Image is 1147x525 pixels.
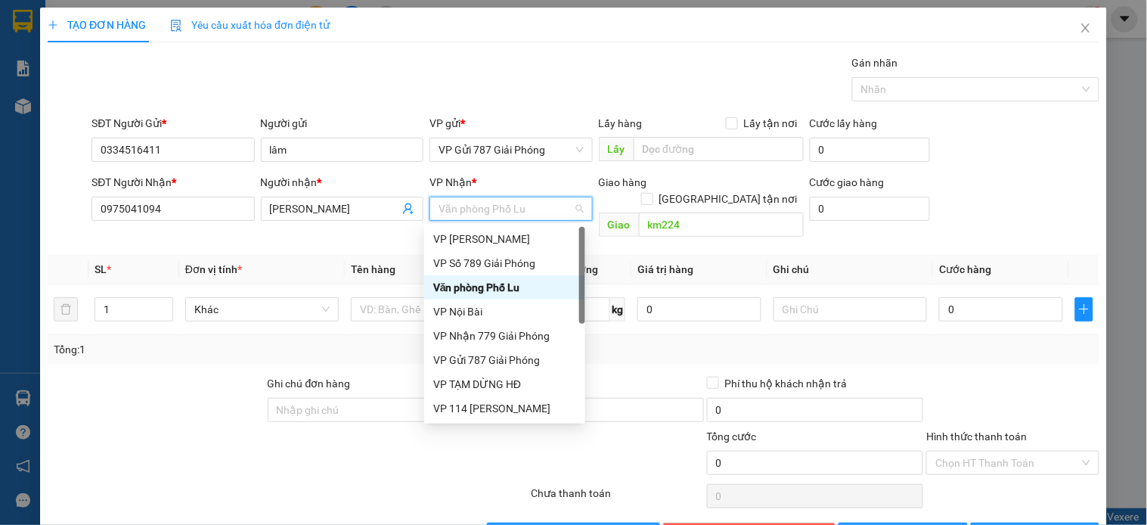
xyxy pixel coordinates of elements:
[599,117,643,129] span: Lấy hàng
[653,191,804,207] span: [GEOGRAPHIC_DATA] tận nơi
[194,298,330,321] span: Khác
[268,398,485,422] input: Ghi chú đơn hàng
[91,36,184,61] b: Sao Việt
[637,263,693,275] span: Giá trị hàng
[1065,8,1107,50] button: Close
[773,297,927,322] input: Ghi Chú
[424,300,585,324] div: VP Nội Bài
[738,115,804,132] span: Lấy tận nơi
[639,213,804,237] input: Dọc đường
[424,275,585,300] div: Văn phòng Phố Lu
[433,255,576,272] div: VP Số 789 Giải Phóng
[429,115,592,132] div: VP gửi
[424,227,585,251] div: VP Bảo Hà
[424,251,585,275] div: VP Số 789 Giải Phóng
[54,297,78,322] button: delete
[48,19,146,31] span: TẠO ĐƠN HÀNG
[599,176,647,188] span: Giao hàng
[433,400,576,417] div: VP 114 [PERSON_NAME]
[433,352,576,368] div: VP Gửi 787 Giải Phóng
[599,137,634,161] span: Lấy
[170,19,330,31] span: Yêu cầu xuất hóa đơn điện tử
[402,203,414,215] span: user-add
[91,115,254,132] div: SĐT Người Gửi
[429,176,472,188] span: VP Nhận
[1075,297,1093,322] button: plus
[439,138,583,161] span: VP Gửi 787 Giải Phóng
[433,231,576,247] div: VP [PERSON_NAME]
[424,396,585,421] div: VP 114 Trần Nhật Duật
[170,20,182,32] img: icon
[351,297,504,322] input: VD: Bàn, Ghế
[95,263,107,275] span: SL
[926,430,1027,443] label: Hình thức thanh toán
[852,57,898,69] label: Gán nhãn
[433,328,576,344] div: VP Nhận 779 Giải Phóng
[8,12,84,88] img: logo.jpg
[939,263,991,275] span: Cước hàng
[48,20,58,30] span: plus
[1076,303,1093,315] span: plus
[439,197,583,220] span: Văn phòng Phố Lu
[610,297,625,322] span: kg
[424,324,585,348] div: VP Nhận 779 Giải Phóng
[261,174,423,191] div: Người nhận
[634,137,804,161] input: Dọc đường
[261,115,423,132] div: Người gửi
[810,197,931,221] input: Cước giao hàng
[351,263,395,275] span: Tên hàng
[529,485,705,511] div: Chưa thanh toán
[810,117,878,129] label: Cước lấy hàng
[424,372,585,396] div: VP TẠM DỪNG HĐ
[424,348,585,372] div: VP Gửi 787 Giải Phóng
[185,263,242,275] span: Đơn vị tính
[54,341,444,358] div: Tổng: 1
[810,176,885,188] label: Cước giao hàng
[810,138,931,162] input: Cước lấy hàng
[1080,22,1092,34] span: close
[707,430,757,443] span: Tổng cước
[268,377,351,390] label: Ghi chú đơn hàng
[637,297,761,322] input: 0
[767,255,933,284] th: Ghi chú
[79,88,365,183] h2: VP Nhận: VP Hàng LC
[433,376,576,393] div: VP TẠM DỪNG HĐ
[719,375,854,392] span: Phí thu hộ khách nhận trả
[433,303,576,320] div: VP Nội Bài
[8,88,122,113] h2: CJ1LUFU5
[202,12,365,37] b: [DOMAIN_NAME]
[91,174,254,191] div: SĐT Người Nhận
[599,213,639,237] span: Giao
[433,279,576,296] div: Văn phòng Phố Lu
